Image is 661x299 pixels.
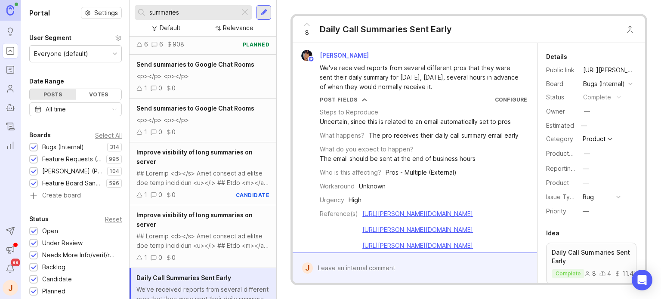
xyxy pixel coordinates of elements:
[158,83,162,93] div: 0
[546,179,569,186] label: Product
[158,190,162,200] div: 0
[3,43,18,59] a: Portal
[546,134,576,144] div: Category
[552,248,631,265] p: Daily Call Summaries Sent Early
[3,119,18,134] a: Changelog
[3,261,18,277] button: Notifications
[349,195,361,205] div: High
[223,23,253,33] div: Relevance
[546,165,592,172] label: Reporting Team
[632,270,652,290] div: Open Intercom Messenger
[320,209,358,219] div: Reference(s)
[556,270,581,277] span: complete
[546,193,578,200] label: Issue Type
[110,168,119,175] p: 104
[320,96,367,103] button: Post Fields
[320,23,452,35] div: Daily Call Summaries Sent Early
[29,192,122,200] a: Create board
[136,115,269,125] div: <p></p> <p></p>
[172,83,176,93] div: 0
[615,271,637,277] div: 11.4k
[11,259,20,266] span: 99
[584,271,596,277] div: 8
[136,105,254,112] span: Send summaries to Google Chat Rooms
[29,130,51,140] div: Boards
[42,287,65,296] div: Planned
[581,148,593,159] button: ProductboardID
[3,280,18,296] button: J
[110,144,119,151] p: 314
[136,148,253,165] span: Improve visibility of long summaries on server
[130,55,276,99] a: Send summaries to Google Chat Rooms<p></p> <p></p>100
[369,131,519,140] div: The pro receives their daily call summary email early
[320,117,511,126] div: Uncertain, since this is related to an email automatically set to pros
[320,182,355,191] div: Workaround
[621,21,639,38] button: Close button
[29,8,50,18] h1: Portal
[105,217,122,222] div: Reset
[95,133,122,138] div: Select All
[42,154,102,164] div: Feature Requests (Internal)
[144,190,147,200] div: 1
[320,63,520,92] div: We've received reports from several different pros that they were sent their daily summary for [D...
[42,262,65,272] div: Backlog
[3,223,18,239] button: Send to Autopilot
[42,274,72,284] div: Candidate
[546,228,559,238] div: Idea
[3,242,18,258] button: Announcements
[236,191,270,199] div: candidate
[546,243,636,284] a: Daily Call Summaries Sent Earlycomplete8411.4k
[136,211,253,228] span: Improve visibility of long summaries on server
[6,5,14,15] img: Canny Home
[546,79,576,89] div: Board
[144,253,147,262] div: 1
[308,56,315,62] img: member badge
[546,150,592,157] label: ProductboardID
[583,178,589,188] div: —
[42,250,117,260] div: Needs More Info/verif/repro
[94,9,118,17] span: Settings
[320,52,369,59] span: [PERSON_NAME]
[136,169,269,188] div: ## Loremip <d></s> Amet consect ad elitse doe temp incididun <u></l> ## Etdo <m></a> Enimadmi, ve...
[583,136,605,142] div: Product
[320,168,381,177] div: Who is this affecting?
[109,180,119,187] p: 596
[302,262,313,274] div: J
[136,231,269,250] div: ## Loremip <d></s> Amet consect ad elitse doe temp incididun <u></l> ## Etdo <m></a> Enimadmi, ve...
[578,120,590,131] div: —
[3,62,18,77] a: Roadmaps
[546,107,576,116] div: Owner
[158,127,162,137] div: 0
[546,123,574,129] div: Estimated
[386,168,457,177] div: Pros - Multiple (External)
[362,242,473,249] a: [URL][PERSON_NAME][DOMAIN_NAME]
[495,96,527,103] a: Configure
[149,8,236,17] input: Search...
[243,41,270,48] div: planned
[144,83,147,93] div: 1
[583,207,589,216] div: —
[29,214,49,224] div: Status
[144,40,148,49] div: 6
[29,76,64,86] div: Date Range
[34,49,88,59] div: Everyone (default)
[320,108,378,117] div: Steps to Reproduce
[130,205,276,268] a: Improve visibility of long summaries on server## Loremip <d></s> Amet consect ad elitse doe temp ...
[362,226,473,233] a: [URL][PERSON_NAME][DOMAIN_NAME]
[159,40,163,49] div: 6
[42,179,102,188] div: Feature Board Sandbox [DATE]
[130,99,276,142] a: Send summaries to Google Chat Rooms<p></p> <p></p>100
[46,105,66,114] div: All time
[158,253,162,262] div: 0
[546,52,567,62] div: Details
[42,226,58,236] div: Open
[546,207,566,215] label: Priority
[109,156,119,163] p: 995
[136,61,254,68] span: Send summaries to Google Chat Rooms
[320,131,364,140] div: What happens?
[584,107,590,116] div: —
[301,50,312,61] img: Sophie Kent
[81,7,122,19] button: Settings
